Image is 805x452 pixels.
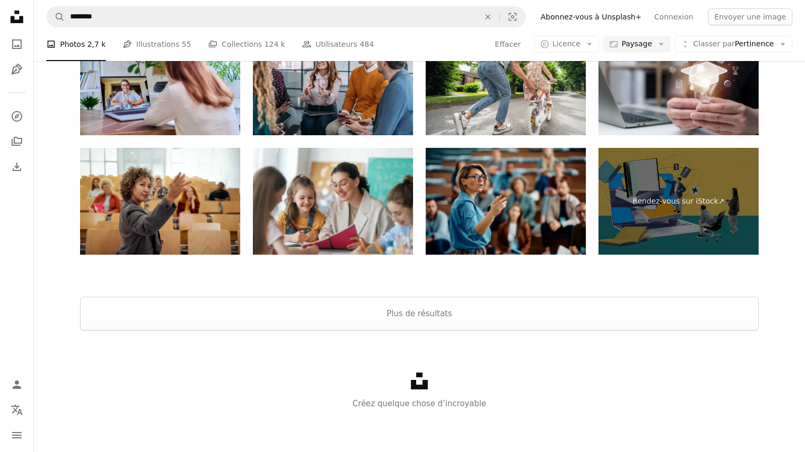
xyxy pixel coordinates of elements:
a: Photos [6,34,27,55]
button: Plus de résultats [80,297,759,330]
a: Explorer [6,106,27,127]
button: Effacer [476,7,499,27]
a: Rendez-vous sur iStock↗ [598,148,759,255]
span: 484 [360,38,374,50]
a: Abonnez-vous à Unsplash+ [534,8,648,25]
img: Happy kids and teacher at school [253,148,413,255]
span: 124 k [264,38,285,50]
button: Effacer [494,36,521,53]
a: Historique de téléchargement [6,156,27,177]
button: Langue [6,399,27,420]
span: Licence [553,39,581,48]
p: Créez quelque chose d’incroyable [34,397,805,410]
span: Pertinence [693,39,774,49]
a: Accueil — Unsplash [6,6,27,29]
img: Une mère soutient sa fille qui apprend à faire du vélo dans une rue de banlieue bordée d’arbres [426,29,586,136]
button: Envoyer une image [708,8,792,25]
span: 55 [182,38,191,50]
a: Collections 124 k [208,27,285,61]
img: Jeune femme en thérapie en ligne avec psychologue, psychothérapeute [80,29,240,136]
button: Menu [6,425,27,446]
button: Classer parPertinence [675,36,792,53]
a: Utilisateurs 484 [302,27,374,61]
a: Collections [6,131,27,152]
span: Classer par [693,39,735,48]
button: Licence [534,36,599,53]
a: Illustrations 55 [123,27,191,61]
span: Paysage [622,39,652,49]
a: Connexion / S’inscrire [6,374,27,395]
button: Rechercher sur Unsplash [47,7,65,27]
button: Recherche de visuels [500,7,525,27]
form: Rechercher des visuels sur tout le site [46,6,526,27]
img: Concept de programme de certificat d’études supérieures en apprentissage en ligne, ampoule à main... [598,29,759,136]
button: Paysage [603,36,671,53]
img: Conférencière faisant une présentation lors d’un séminaire d’entreprise au centre des congrès. [426,148,586,255]
img: Business persons on meeting in the office. [253,29,413,136]
a: Illustrations [6,59,27,80]
img: This lecture hall is completely focused [80,148,240,255]
a: Connexion [648,8,700,25]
